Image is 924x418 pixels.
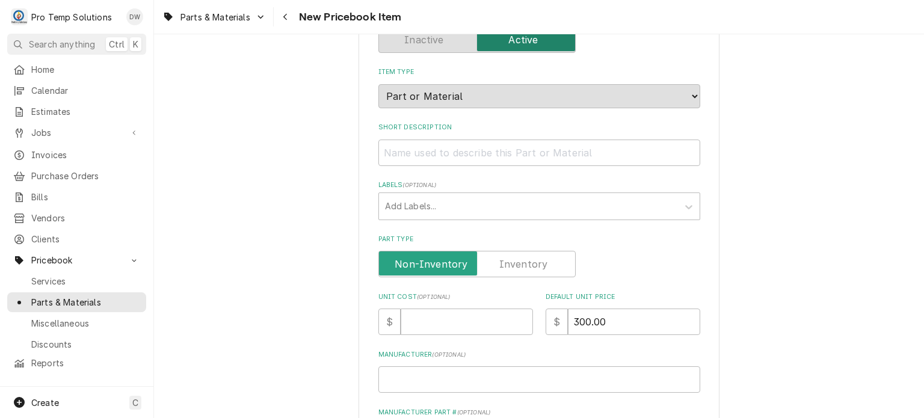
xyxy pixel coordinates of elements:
div: DW [126,8,143,25]
span: Create [31,398,59,408]
a: Reports [7,353,146,373]
span: Invoices [31,149,140,161]
span: New Pricebook Item [295,9,402,25]
a: Invoices [7,145,146,165]
span: Parts & Materials [180,11,250,23]
a: Go to Help Center [7,380,146,400]
label: Item Type [378,67,700,77]
span: Purchase Orders [31,170,140,182]
label: Short Description [378,123,700,132]
span: Pricebook [31,254,122,266]
a: Calendar [7,81,146,100]
div: Pro Temp Solutions [31,11,112,23]
span: K [133,38,138,51]
span: ( optional ) [417,294,451,300]
label: Part Type [378,235,700,244]
span: Help Center [31,384,139,396]
button: Navigate back [276,7,295,26]
span: Estimates [31,105,140,118]
span: Ctrl [109,38,125,51]
label: Manufacturer Part # [378,408,700,417]
label: Unit Cost [378,292,533,302]
span: ( optional ) [457,409,491,416]
span: Services [31,275,140,287]
a: Discounts [7,334,146,354]
div: Active [378,26,700,53]
a: Estimates [7,102,146,121]
a: Home [7,60,146,79]
a: Purchase Orders [7,166,146,186]
span: Discounts [31,338,140,351]
div: P [11,8,28,25]
div: Default Unit Price [546,292,700,335]
span: C [132,396,138,409]
div: Labels [378,180,700,220]
button: Search anythingCtrlK [7,34,146,55]
a: Parts & Materials [7,292,146,312]
a: Miscellaneous [7,313,146,333]
span: Bills [31,191,140,203]
a: Go to Parts & Materials [158,7,271,27]
span: Reports [31,357,140,369]
input: Name used to describe this Part or Material [378,140,700,166]
span: Calendar [31,84,140,97]
span: Search anything [29,38,95,51]
span: Vendors [31,212,140,224]
a: Go to Pricebook [7,250,146,270]
div: Manufacturer [378,350,700,393]
span: ( optional ) [402,182,436,188]
div: Dana Williams's Avatar [126,8,143,25]
div: Part Type [378,235,700,277]
a: Bills [7,187,146,207]
label: Default Unit Price [546,292,700,302]
span: Parts & Materials [31,296,140,309]
div: Short Description [378,123,700,165]
span: Miscellaneous [31,317,140,330]
div: Pro Temp Solutions's Avatar [11,8,28,25]
div: Unit Cost [378,292,533,335]
a: Services [7,271,146,291]
div: $ [546,309,568,335]
span: Clients [31,233,140,245]
span: ( optional ) [432,351,466,358]
div: Item Type [378,67,700,108]
span: Jobs [31,126,122,139]
a: Vendors [7,208,146,228]
label: Manufacturer [378,350,700,360]
a: Clients [7,229,146,249]
a: Go to Jobs [7,123,146,143]
label: Labels [378,180,700,190]
span: Home [31,63,140,76]
div: $ [378,309,401,335]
